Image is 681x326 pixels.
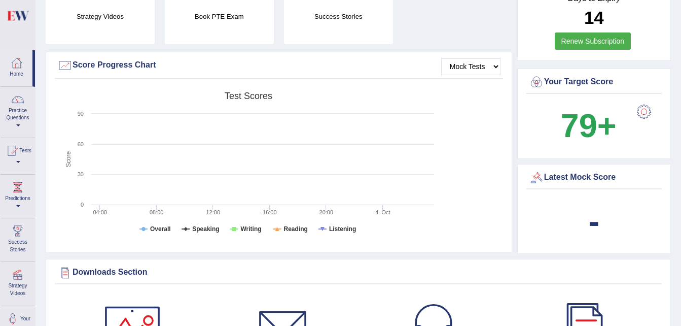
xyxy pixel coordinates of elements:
[240,225,261,233] tspan: Writing
[78,111,84,117] text: 90
[1,87,35,135] a: Practice Questions
[1,218,35,258] a: Success Stories
[65,151,72,168] tspan: Score
[329,225,356,233] tspan: Listening
[1,175,35,215] a: Predictions
[225,91,272,101] tspan: Test scores
[46,11,155,22] h4: Strategy Videos
[375,209,390,215] tspan: 4. Oct
[555,32,631,50] a: Renew Subscription
[284,225,308,233] tspan: Reading
[584,8,604,27] b: 14
[1,138,35,171] a: Tests
[192,225,219,233] tspan: Speaking
[150,225,171,233] tspan: Overall
[206,209,220,215] text: 12:00
[1,50,32,83] a: Home
[78,141,84,147] text: 60
[165,11,274,22] h4: Book PTE Exam
[319,209,334,215] text: 20:00
[284,11,393,22] h4: Success Stories
[150,209,164,215] text: 08:00
[561,107,617,144] b: 79+
[1,262,35,302] a: Strategy Videos
[263,209,277,215] text: 16:00
[589,203,600,240] b: -
[57,58,500,73] div: Score Progress Chart
[78,171,84,177] text: 30
[93,209,107,215] text: 04:00
[529,75,659,90] div: Your Target Score
[529,170,659,185] div: Latest Mock Score
[57,265,659,280] div: Downloads Section
[81,202,84,208] text: 0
